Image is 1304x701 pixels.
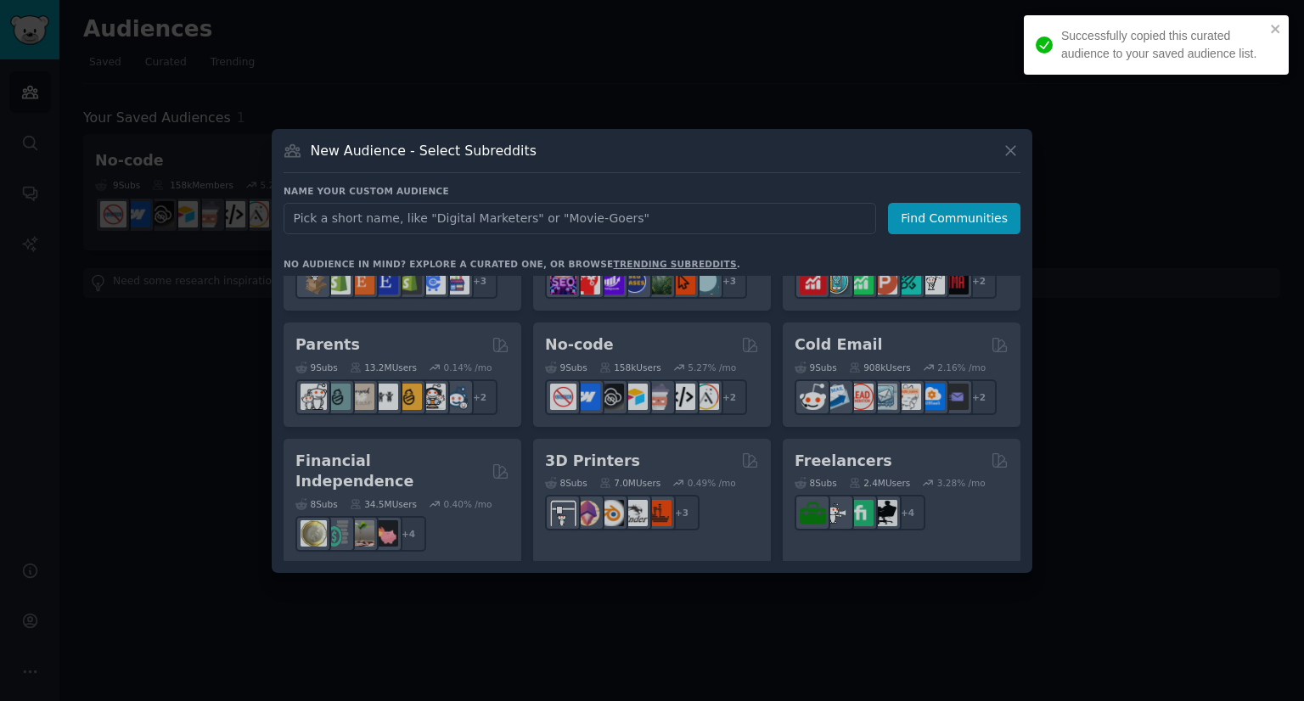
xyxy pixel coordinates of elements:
[888,203,1020,234] button: Find Communities
[284,203,876,234] input: Pick a short name, like "Digital Marketers" or "Movie-Goers"
[284,185,1020,197] h3: Name your custom audience
[1061,27,1265,63] div: Successfully copied this curated audience to your saved audience list.
[1270,22,1282,36] button: close
[613,259,736,269] a: trending subreddits
[311,142,537,160] h3: New Audience - Select Subreddits
[284,258,740,270] div: No audience in mind? Explore a curated one, or browse .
